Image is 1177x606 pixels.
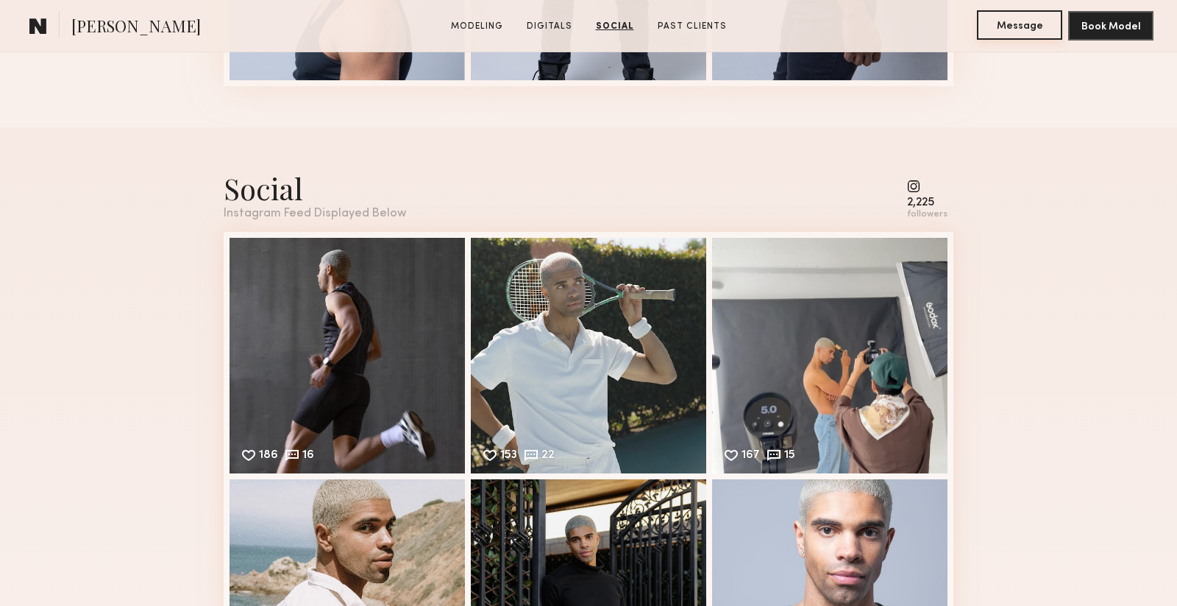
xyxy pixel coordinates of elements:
div: 153 [500,450,517,463]
div: 22 [541,450,555,463]
a: Past Clients [652,20,733,33]
a: Digitals [521,20,578,33]
div: Social [224,169,406,208]
button: Message [977,10,1062,40]
a: Social [590,20,640,33]
button: Book Model [1068,11,1153,40]
div: Instagram Feed Displayed Below [224,208,406,220]
div: 15 [784,450,795,463]
div: followers [907,209,947,220]
span: [PERSON_NAME] [71,15,201,40]
div: 2,225 [907,197,947,208]
div: 16 [302,450,314,463]
div: 167 [742,450,760,463]
div: 186 [259,450,278,463]
a: Modeling [445,20,509,33]
a: Book Model [1068,19,1153,32]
